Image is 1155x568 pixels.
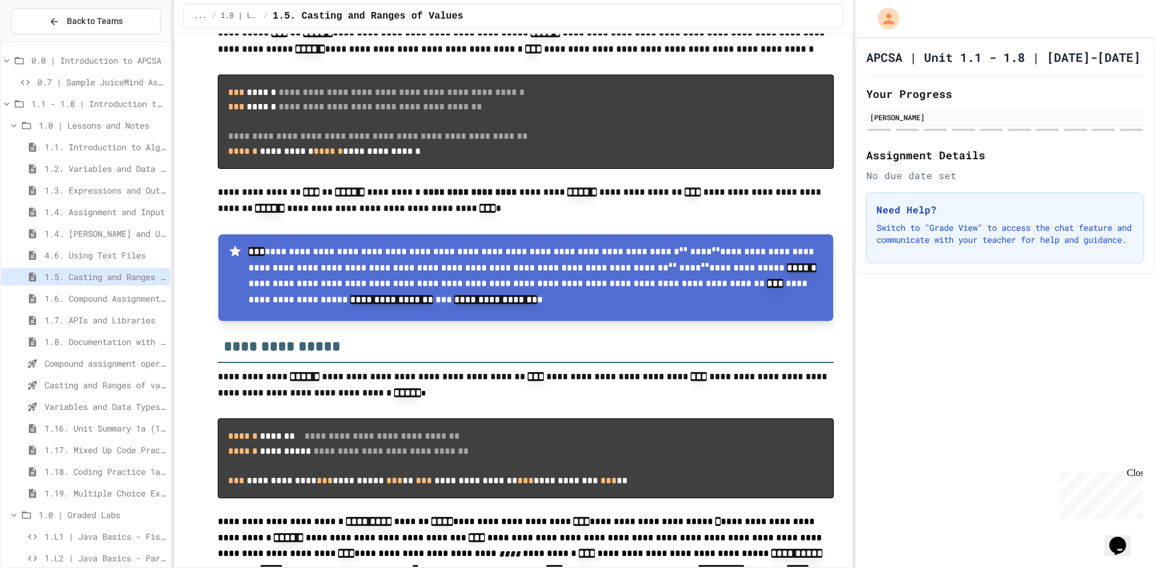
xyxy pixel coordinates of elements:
[38,508,165,521] span: 1.0 | Graded Labs
[38,119,165,132] span: 1.0 | Lessons and Notes
[45,422,165,435] span: 1.16. Unit Summary 1a (1.1-1.6)
[5,5,83,76] div: Chat with us now!Close
[45,357,165,370] span: Compound assignment operators - Quiz
[45,162,165,175] span: 1.2. Variables and Data Types
[45,487,165,499] span: 1.19. Multiple Choice Exercises for Unit 1a (1.1-1.6)
[11,8,161,34] button: Back to Teams
[45,184,165,197] span: 1.3. Expressions and Output [New]
[866,168,1144,183] div: No due date set
[876,222,1134,246] p: Switch to "Grade View" to access the chat feature and communicate with your teacher for help and ...
[45,335,165,348] span: 1.8. Documentation with Comments and Preconditions
[1055,468,1143,519] iframe: chat widget
[876,203,1134,217] h3: Need Help?
[866,147,1144,163] h2: Assignment Details
[31,54,165,67] span: 0.0 | Introduction to APCSA
[273,9,463,23] span: 1.5. Casting and Ranges of Values
[45,552,165,564] span: 1.L2 | Java Basics - Paragraphs Lab
[45,465,165,478] span: 1.18. Coding Practice 1a (1.1-1.6)
[45,270,165,283] span: 1.5. Casting and Ranges of Values
[212,11,216,21] span: /
[194,11,207,21] span: ...
[45,314,165,326] span: 1.7. APIs and Libraries
[263,11,268,21] span: /
[31,97,165,110] span: 1.1 - 1.8 | Introduction to Java
[67,15,123,28] span: Back to Teams
[45,444,165,456] span: 1.17. Mixed Up Code Practice 1.1-1.6
[45,227,165,240] span: 1.4. [PERSON_NAME] and User Input
[45,249,165,261] span: 4.6. Using Text Files
[221,11,259,21] span: 1.0 | Lessons and Notes
[865,5,902,32] div: My Account
[866,85,1144,102] h2: Your Progress
[45,400,165,413] span: Variables and Data Types - Quiz
[37,76,165,88] span: 0.7 | Sample JuiceMind Assignment - [GEOGRAPHIC_DATA]
[45,379,165,391] span: Casting and Ranges of variables - Quiz
[866,49,1141,66] h1: APCSA | Unit 1.1 - 1.8 | [DATE]-[DATE]
[1104,520,1143,556] iframe: chat widget
[45,206,165,218] span: 1.4. Assignment and Input
[870,112,1141,123] div: [PERSON_NAME]
[45,292,165,305] span: 1.6. Compound Assignment Operators
[45,530,165,543] span: 1.L1 | Java Basics - Fish Lab
[45,141,165,153] span: 1.1. Introduction to Algorithms, Programming, and Compilers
